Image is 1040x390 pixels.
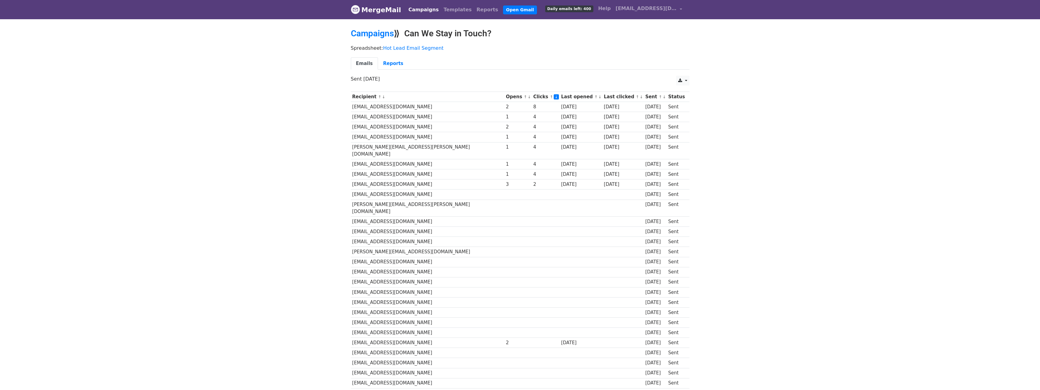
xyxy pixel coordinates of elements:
[351,169,505,179] td: [EMAIL_ADDRESS][DOMAIN_NAME]
[351,287,505,297] td: [EMAIL_ADDRESS][DOMAIN_NAME]
[550,95,553,99] a: ↑
[645,191,665,198] div: [DATE]
[667,200,686,217] td: Sent
[645,161,665,168] div: [DATE]
[645,124,665,131] div: [DATE]
[351,378,505,388] td: [EMAIL_ADDRESS][DOMAIN_NAME]
[351,358,505,368] td: [EMAIL_ADDRESS][DOMAIN_NAME]
[351,328,505,338] td: [EMAIL_ADDRESS][DOMAIN_NAME]
[532,92,560,102] th: Clicks
[667,368,686,378] td: Sent
[645,329,665,336] div: [DATE]
[561,144,601,151] div: [DATE]
[351,112,505,122] td: [EMAIL_ADDRESS][DOMAIN_NAME]
[378,95,381,99] a: ↑
[667,122,686,132] td: Sent
[533,161,558,168] div: 4
[351,122,505,132] td: [EMAIL_ADDRESS][DOMAIN_NAME]
[645,171,665,178] div: [DATE]
[506,161,530,168] div: 1
[351,200,505,217] td: [PERSON_NAME][EMAIL_ADDRESS][PERSON_NAME][DOMAIN_NAME]
[351,92,505,102] th: Recipient
[598,95,602,99] a: ↓
[351,247,505,257] td: [PERSON_NAME][EMAIL_ADDRESS][DOMAIN_NAME]
[545,5,593,12] span: Daily emails left: 400
[351,368,505,378] td: [EMAIL_ADDRESS][DOMAIN_NAME]
[506,171,530,178] div: 1
[667,348,686,358] td: Sent
[604,171,642,178] div: [DATE]
[604,124,642,131] div: [DATE]
[667,358,686,368] td: Sent
[667,217,686,227] td: Sent
[667,247,686,257] td: Sent
[667,277,686,287] td: Sent
[351,102,505,112] td: [EMAIL_ADDRESS][DOMAIN_NAME]
[351,348,505,358] td: [EMAIL_ADDRESS][DOMAIN_NAME]
[645,103,665,110] div: [DATE]
[663,95,666,99] a: ↓
[351,267,505,277] td: [EMAIL_ADDRESS][DOMAIN_NAME]
[533,181,558,188] div: 2
[441,4,474,16] a: Templates
[351,307,505,317] td: [EMAIL_ADDRESS][DOMAIN_NAME]
[645,339,665,346] div: [DATE]
[645,238,665,245] div: [DATE]
[596,2,613,15] a: Help
[645,201,665,208] div: [DATE]
[533,144,558,151] div: 4
[667,102,686,112] td: Sent
[667,132,686,142] td: Sent
[659,95,662,99] a: ↑
[645,380,665,387] div: [DATE]
[351,5,360,14] img: MergeMail logo
[613,2,685,17] a: [EMAIL_ADDRESS][DOMAIN_NAME]
[382,95,385,99] a: ↓
[667,257,686,267] td: Sent
[645,258,665,265] div: [DATE]
[645,218,665,225] div: [DATE]
[644,92,667,102] th: Sent
[561,103,601,110] div: [DATE]
[667,179,686,190] td: Sent
[667,227,686,237] td: Sent
[506,134,530,141] div: 1
[351,237,505,247] td: [EMAIL_ADDRESS][DOMAIN_NAME]
[351,57,378,70] a: Emails
[667,318,686,328] td: Sent
[505,92,532,102] th: Opens
[604,114,642,121] div: [DATE]
[645,349,665,356] div: [DATE]
[561,339,601,346] div: [DATE]
[351,28,689,39] h2: ⟫ Can We Stay in Touch?
[667,328,686,338] td: Sent
[506,124,530,131] div: 2
[616,5,677,12] span: [EMAIL_ADDRESS][DOMAIN_NAME]
[351,217,505,227] td: [EMAIL_ADDRESS][DOMAIN_NAME]
[378,57,408,70] a: Reports
[645,269,665,276] div: [DATE]
[351,338,505,348] td: [EMAIL_ADDRESS][DOMAIN_NAME]
[561,171,601,178] div: [DATE]
[645,144,665,151] div: [DATE]
[645,181,665,188] div: [DATE]
[603,92,644,102] th: Last clicked
[667,267,686,277] td: Sent
[667,169,686,179] td: Sent
[645,248,665,255] div: [DATE]
[506,103,530,110] div: 2
[383,45,444,51] a: Hot Lead Email Segment
[560,92,602,102] th: Last opened
[351,28,394,38] a: Campaigns
[351,3,401,16] a: MergeMail
[474,4,501,16] a: Reports
[351,297,505,307] td: [EMAIL_ADDRESS][DOMAIN_NAME]
[351,190,505,200] td: [EMAIL_ADDRESS][DOMAIN_NAME]
[351,132,505,142] td: [EMAIL_ADDRESS][DOMAIN_NAME]
[645,309,665,316] div: [DATE]
[543,2,596,15] a: Daily emails left: 400
[351,318,505,328] td: [EMAIL_ADDRESS][DOMAIN_NAME]
[667,378,686,388] td: Sent
[524,95,527,99] a: ↑
[645,299,665,306] div: [DATE]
